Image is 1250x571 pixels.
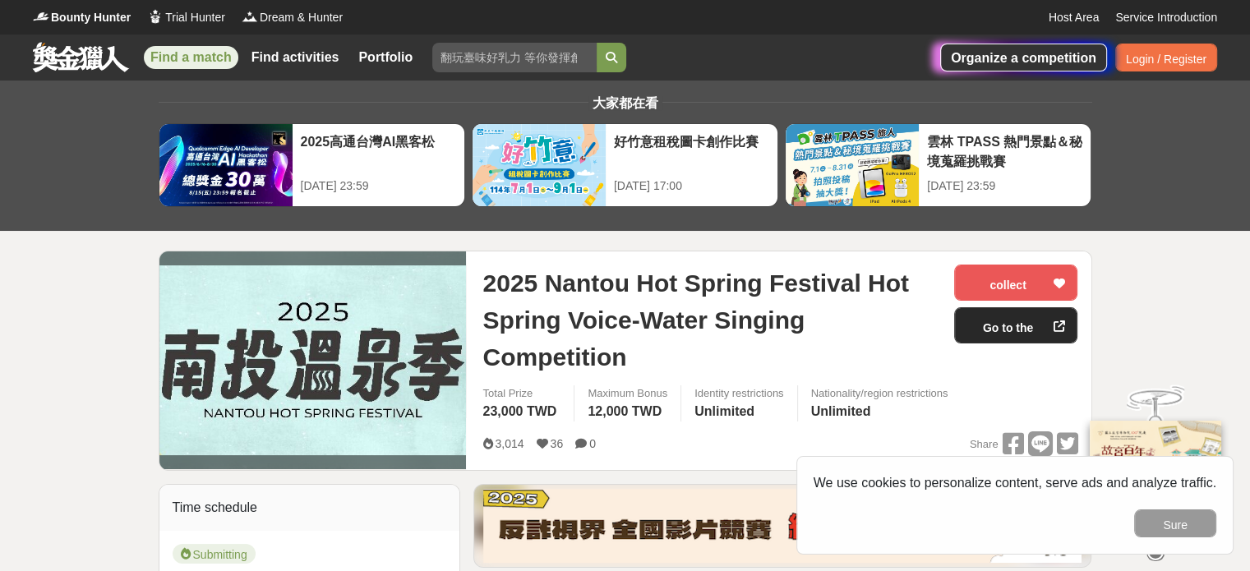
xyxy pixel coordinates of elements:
[144,46,238,69] a: Find a match
[785,123,1091,207] a: 雲林 TPASS 熱門景點＆秘境蒐羅挑戰賽[DATE] 23:59
[694,387,783,399] font: Identity restrictions
[1049,9,1099,26] a: Host Area
[989,279,1026,292] font: collect
[1126,53,1206,66] font: Login / Register
[927,177,1082,195] div: [DATE] 23:59
[954,307,1077,343] a: Go to the competition website
[495,437,524,450] font: 3,014
[173,500,257,514] font: Time schedule
[483,489,1082,563] img: 760c60fc-bf85-49b1-bfa1-830764fee2cd.png
[1134,509,1216,537] button: Sure
[432,43,597,72] input: 翻玩臺味好乳力 等你發揮創意！
[147,9,225,26] a: LogoTrial Hunter
[33,8,49,25] img: Logo
[588,387,667,399] font: Maximum Bonus
[1163,518,1188,532] font: Sure
[358,50,413,64] font: Portfolio
[159,123,465,207] a: 2025高通台灣AI黑客松[DATE] 23:59
[1090,421,1221,530] img: 968ab78a-c8e5-4181-8f9d-94c24feca916.png
[301,177,456,195] div: [DATE] 23:59
[242,9,343,26] a: LogoDream & Hunter
[588,96,662,110] span: 大家都在看
[147,8,164,25] img: Logo
[588,404,628,418] font: 12,000
[482,387,533,399] font: Total Prize
[940,44,1107,71] a: Organize a competition
[1049,11,1099,24] font: Host Area
[251,50,339,64] font: Find activities
[193,548,247,561] font: Submitting
[260,11,343,24] font: Dream & Hunter
[811,404,871,418] font: Unlimited
[527,404,556,418] font: TWD
[976,321,1040,410] font: Go to the competition website
[472,123,778,207] a: 好竹意租稅圖卡創作比賽[DATE] 17:00
[970,438,999,450] font: Share
[927,132,1082,169] div: 雲林 TPASS 熱門景點＆秘境蒐羅挑戰賽
[551,437,564,450] font: 36
[954,265,1077,301] button: collect
[614,132,769,169] div: 好竹意租稅圖卡創作比賽
[352,46,419,69] a: Portfolio
[51,11,131,24] font: Bounty Hunter
[694,404,754,418] font: Unlimited
[482,404,523,418] font: 23,000
[814,476,1216,490] font: We use cookies to personalize content, serve ads and analyze traffic.
[242,8,258,25] img: Logo
[1115,9,1217,26] a: Service Introduction
[1115,11,1217,24] font: Service Introduction
[245,46,346,69] a: Find activities
[159,265,467,455] img: Cover Image
[482,269,908,371] font: 2025 Nantou Hot Spring Festival Hot Spring Voice-Water Singing Competition
[632,404,662,418] font: TWD
[811,387,948,399] font: Nationality/region restrictions
[951,51,1096,65] font: Organize a competition
[589,437,596,450] font: 0
[150,50,232,64] font: Find a match
[33,9,131,26] a: LogoBounty Hunter
[165,11,225,24] font: Trial Hunter
[614,177,769,195] div: [DATE] 17:00
[301,132,456,169] div: 2025高通台灣AI黑客松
